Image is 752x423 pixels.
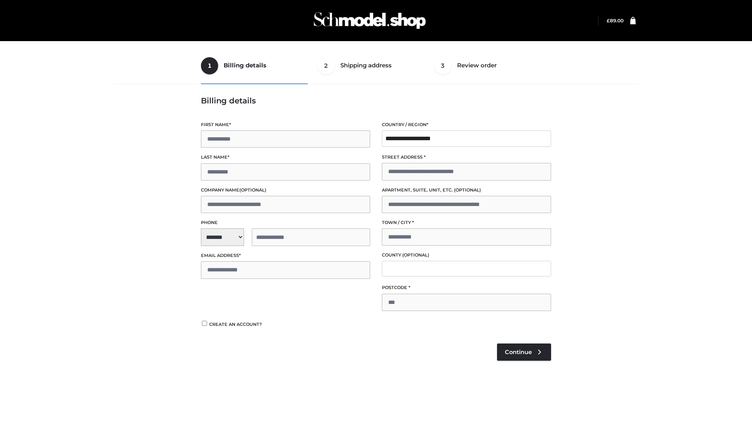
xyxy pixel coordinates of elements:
[201,154,370,161] label: Last name
[382,186,551,194] label: Apartment, suite, unit, etc.
[201,96,551,105] h3: Billing details
[382,121,551,128] label: Country / Region
[402,252,429,258] span: (optional)
[382,251,551,259] label: County
[607,18,610,23] span: £
[201,252,370,259] label: Email address
[497,343,551,361] a: Continue
[454,187,481,193] span: (optional)
[505,349,532,356] span: Continue
[311,5,428,36] img: Schmodel Admin 964
[382,154,551,161] label: Street address
[607,18,624,23] a: £89.00
[201,186,370,194] label: Company name
[382,219,551,226] label: Town / City
[382,284,551,291] label: Postcode
[201,219,370,226] label: Phone
[201,321,208,326] input: Create an account?
[201,121,370,128] label: First name
[209,322,262,327] span: Create an account?
[239,187,266,193] span: (optional)
[607,18,624,23] bdi: 89.00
